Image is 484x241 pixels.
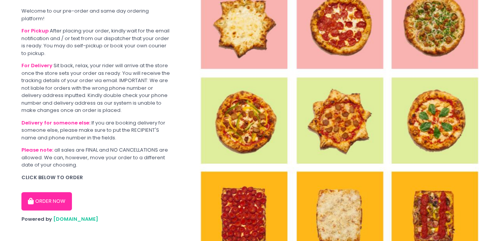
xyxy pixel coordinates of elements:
[21,7,172,22] div: Welcome to our pre-order and same day ordering platform!
[53,215,98,223] a: [DOMAIN_NAME]
[21,146,172,169] div: all sales are FINAL and NO CANCELLATIONS are allowed. We can, however, move your order to a diffe...
[21,215,172,223] div: Powered by
[21,119,172,142] div: If you are booking delivery for someone else, please make sure to put the RECIPIENT'S name and ph...
[21,119,90,126] b: Delivery for someone else:
[21,27,172,57] div: After placing your order, kindly wait for the email notification and / or text from our dispatche...
[21,174,172,181] div: CLICK BELOW TO ORDER
[21,192,72,210] button: ORDER NOW
[21,62,52,69] b: For Delivery
[21,146,53,154] b: Please note:
[21,27,49,34] b: For Pickup
[21,62,172,114] div: Sit back, relax, your rider will arrive at the store once the store sets your order as ready. You...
